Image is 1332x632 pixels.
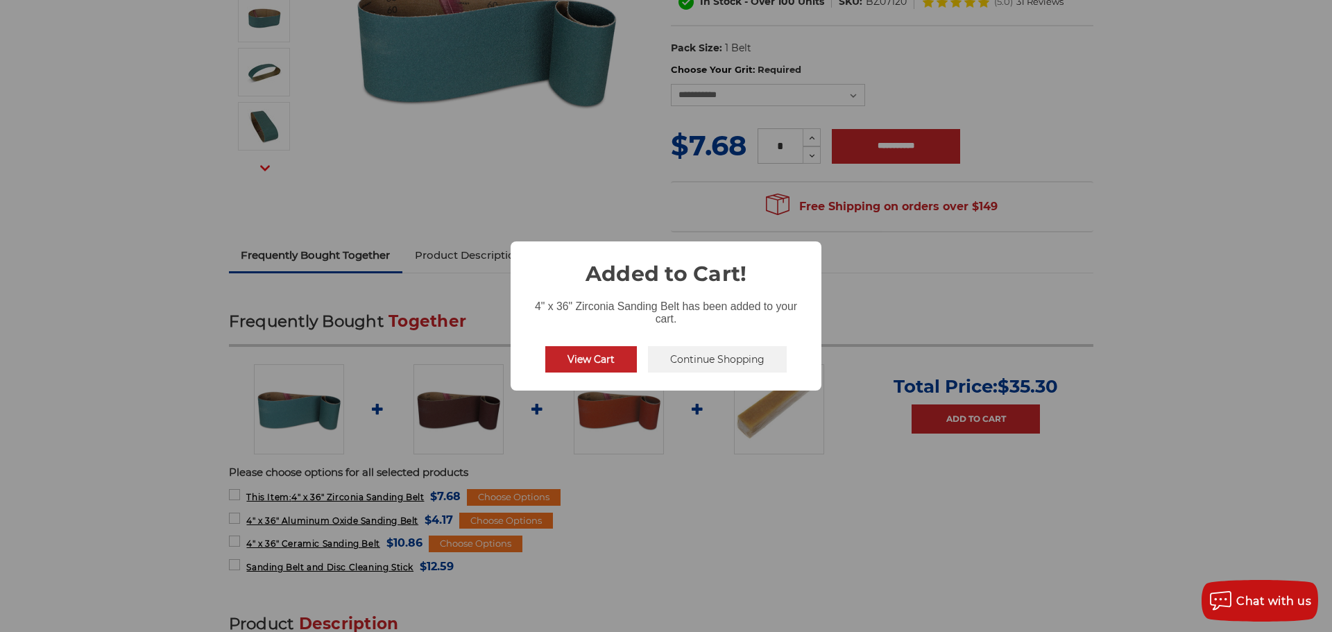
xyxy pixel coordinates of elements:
[1202,580,1318,622] button: Chat with us
[511,241,821,289] h2: Added to Cart!
[545,346,637,373] button: View Cart
[648,346,787,373] button: Continue Shopping
[511,289,821,328] div: 4" x 36" Zirconia Sanding Belt has been added to your cart.
[1236,595,1311,608] span: Chat with us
